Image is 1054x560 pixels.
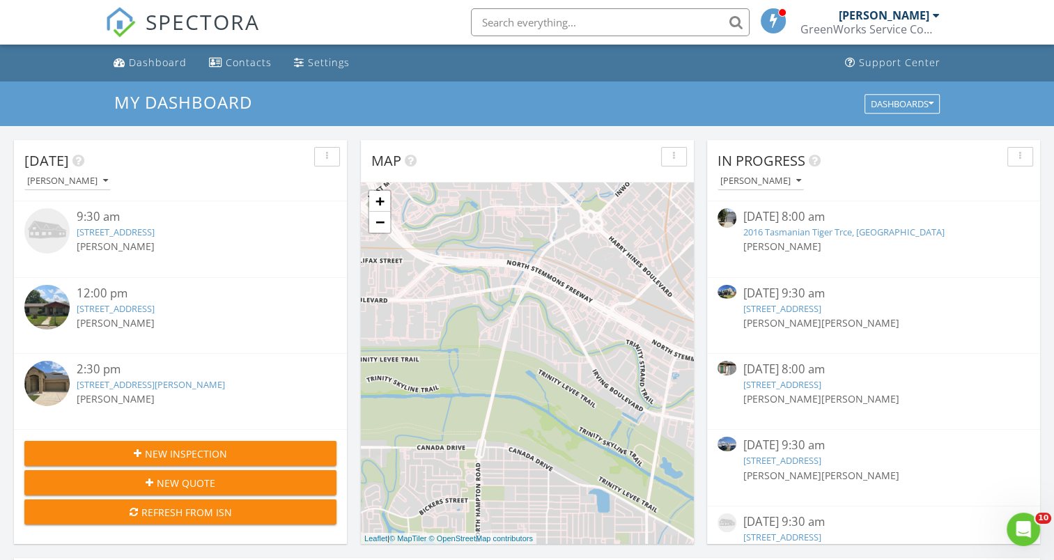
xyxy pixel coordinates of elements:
[105,7,136,38] img: The Best Home Inspection Software - Spectora
[718,208,1030,270] a: [DATE] 8:00 am 2016 Tasmanian Tiger Trce, [GEOGRAPHIC_DATA] [PERSON_NAME]
[743,437,1003,454] div: [DATE] 9:30 am
[871,99,933,109] div: Dashboards
[114,91,252,114] span: My Dashboard
[77,226,155,238] a: [STREET_ADDRESS]
[129,56,187,69] div: Dashboard
[77,316,155,329] span: [PERSON_NAME]
[157,476,215,490] span: New Quote
[24,172,111,191] button: [PERSON_NAME]
[743,208,1003,226] div: [DATE] 8:00 am
[288,50,355,76] a: Settings
[743,361,1003,378] div: [DATE] 8:00 am
[77,392,155,405] span: [PERSON_NAME]
[471,8,750,36] input: Search everything...
[105,19,260,48] a: SPECTORA
[24,361,336,422] a: 2:30 pm [STREET_ADDRESS][PERSON_NAME] [PERSON_NAME]
[718,437,736,451] img: 9321772%2Fcover_photos%2FWCo5lMjqqSYS4RqPQ3qY%2Fsmall.jpg
[743,302,821,315] a: [STREET_ADDRESS]
[364,534,387,543] a: Leaflet
[371,151,401,170] span: Map
[1007,513,1040,546] iframe: Intercom live chat
[743,226,944,238] a: 2016 Tasmanian Tiger Trce, [GEOGRAPHIC_DATA]
[839,50,946,76] a: Support Center
[146,7,260,36] span: SPECTORA
[24,361,70,406] img: 9369474%2Fcover_photos%2FFkvOXu6vesGw0Ov5XgPP%2Fsmall.jpg
[24,285,336,346] a: 12:00 pm [STREET_ADDRESS] [PERSON_NAME]
[859,56,940,69] div: Support Center
[77,361,311,378] div: 2:30 pm
[839,8,929,22] div: [PERSON_NAME]
[743,513,1003,531] div: [DATE] 9:30 am
[718,437,1030,498] a: [DATE] 9:30 am [STREET_ADDRESS] [PERSON_NAME][PERSON_NAME]
[743,240,821,253] span: [PERSON_NAME]
[743,316,821,329] span: [PERSON_NAME]
[718,361,736,375] img: 9348262%2Fcover_photos%2F3IPQTO6IubSCKe5LF0to%2Fsmall.jpg
[743,454,821,467] a: [STREET_ADDRESS]
[308,56,350,69] div: Settings
[1035,513,1051,524] span: 10
[36,505,325,520] div: Refresh from ISN
[821,469,899,482] span: [PERSON_NAME]
[800,22,940,36] div: GreenWorks Service Company
[718,151,805,170] span: In Progress
[718,172,804,191] button: [PERSON_NAME]
[369,191,390,212] a: Zoom in
[361,533,536,545] div: |
[718,513,736,532] img: house-placeholder-square-ca63347ab8c70e15b013bc22427d3df0f7f082c62ce06d78aee8ec4e70df452f.jpg
[145,446,227,461] span: New Inspection
[743,285,1003,302] div: [DATE] 9:30 am
[718,285,736,299] img: 9324105%2Freports%2Faf415948-a50d-4b40-aee8-5b6485c22198%2Fcover_photos%2FfVlSxCCAa0qNh8IkPyfL%2F...
[24,285,70,330] img: 9357140%2Fcover_photos%2FN20EoA00zZpC5e46jFle%2Fsmall.jpg
[77,285,311,302] div: 12:00 pm
[369,212,390,233] a: Zoom out
[718,361,1030,422] a: [DATE] 8:00 am [STREET_ADDRESS] [PERSON_NAME][PERSON_NAME]
[821,316,899,329] span: [PERSON_NAME]
[77,240,155,253] span: [PERSON_NAME]
[203,50,277,76] a: Contacts
[389,534,427,543] a: © MapTiler
[743,392,821,405] span: [PERSON_NAME]
[24,151,69,170] span: [DATE]
[743,469,821,482] span: [PERSON_NAME]
[821,392,899,405] span: [PERSON_NAME]
[720,176,801,186] div: [PERSON_NAME]
[718,208,736,227] img: 9278484%2Fcover_photos%2FZvV709srn8UOgkdvcRgI%2Fsmall.jpg
[743,378,821,391] a: [STREET_ADDRESS]
[24,499,336,524] button: Refresh from ISN
[24,441,336,466] button: New Inspection
[77,302,155,315] a: [STREET_ADDRESS]
[77,378,225,391] a: [STREET_ADDRESS][PERSON_NAME]
[108,50,192,76] a: Dashboard
[865,94,940,114] button: Dashboards
[77,208,311,226] div: 9:30 am
[743,531,821,543] a: [STREET_ADDRESS]
[24,208,336,270] a: 9:30 am [STREET_ADDRESS] [PERSON_NAME]
[24,208,70,254] img: house-placeholder-square-ca63347ab8c70e15b013bc22427d3df0f7f082c62ce06d78aee8ec4e70df452f.jpg
[226,56,272,69] div: Contacts
[429,534,533,543] a: © OpenStreetMap contributors
[24,470,336,495] button: New Quote
[718,285,1030,346] a: [DATE] 9:30 am [STREET_ADDRESS] [PERSON_NAME][PERSON_NAME]
[27,176,108,186] div: [PERSON_NAME]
